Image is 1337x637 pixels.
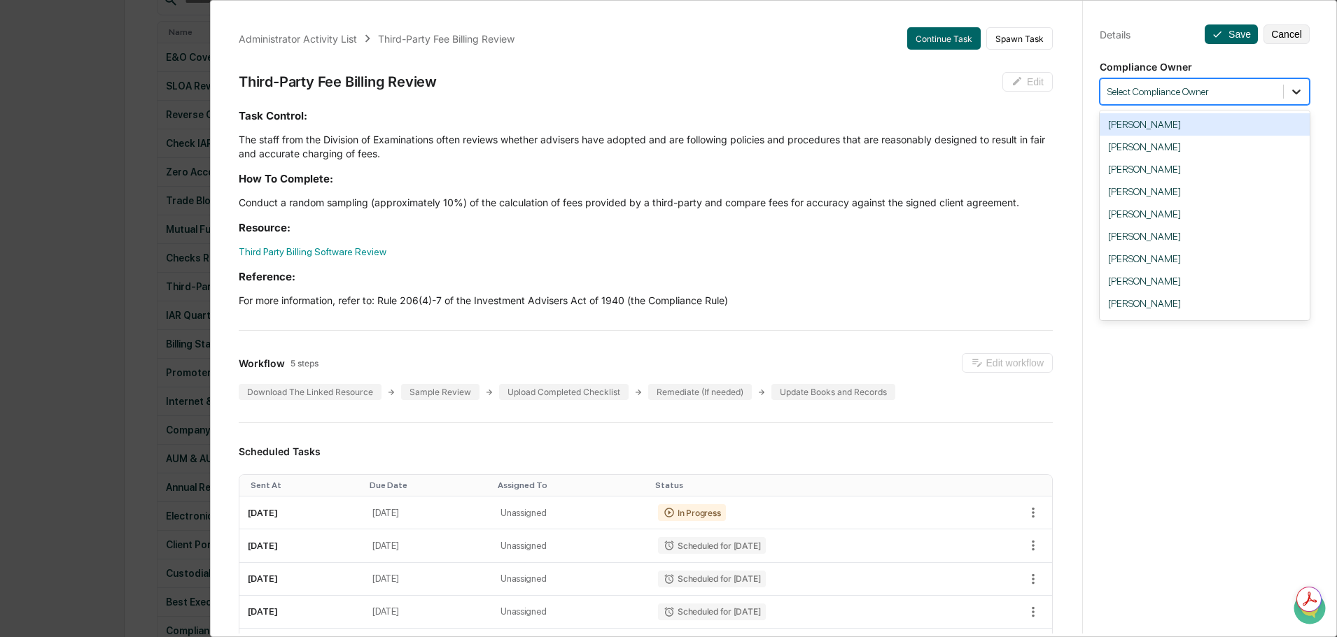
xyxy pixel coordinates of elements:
div: Toggle SortBy [655,480,953,490]
td: [DATE] [239,496,364,529]
button: Edit workflow [962,353,1053,373]
a: Third Party Billing Software Review [239,246,386,257]
div: Scheduled for [DATE] [658,537,766,554]
p: For more information, refer to: Rule 206(4)-7 of the Investment Advisers Act of 1940 (the Complia... [239,294,1053,308]
div: [PERSON_NAME] [1100,248,1310,270]
div: 🔎 [14,204,25,215]
div: Update Books and Records [771,384,895,400]
div: Start new chat [48,107,230,121]
td: [DATE] [364,496,492,529]
td: Unassigned [492,529,650,562]
div: Third-Party Fee Billing Review [239,73,437,90]
div: In Progress [658,504,726,521]
div: [PERSON_NAME] [1100,113,1310,136]
div: [PERSON_NAME] [1100,292,1310,315]
a: 🖐️Preclearance [8,171,96,196]
p: Conduct a random sampling (approximately 10%) of the calculation of fees provided by a third-part... [239,196,1053,210]
td: Unassigned [492,496,650,529]
button: Save [1205,24,1258,44]
div: Remediate (If needed) [648,384,752,400]
p: The staff from the Division of Examinations often reviews whether advisers have adopted and are f... [239,133,1053,161]
button: Spawn Task [986,27,1053,50]
strong: Task Control: [239,109,307,122]
div: Upload Completed Checklist [499,384,629,400]
div: 🖐️ [14,178,25,189]
td: [DATE] [239,529,364,562]
div: Third-Party Fee Billing Review [378,33,514,45]
div: [PERSON_NAME] [1100,315,1310,337]
button: Edit [1002,72,1053,92]
p: Compliance Owner [1100,61,1310,73]
td: [DATE] [239,563,364,596]
a: Powered byPylon [99,236,169,248]
div: [PERSON_NAME] [1100,180,1310,203]
div: Toggle SortBy [370,480,486,490]
h3: Scheduled Tasks [239,445,1053,457]
td: Unassigned [492,563,650,596]
div: Download The Linked Resource [239,384,381,400]
span: 5 steps [290,358,318,368]
div: [PERSON_NAME] [1100,158,1310,180]
span: Attestations [115,176,174,190]
strong: How To Complete: [239,172,333,185]
span: Pylon [139,237,169,248]
p: How can we help? [14,29,255,52]
div: [PERSON_NAME] [1100,136,1310,158]
div: Administrator Activity List [239,33,357,45]
a: 🗄️Attestations [96,171,179,196]
div: Details [1100,29,1130,41]
div: Scheduled for [DATE] [658,571,766,587]
div: 🗄️ [101,178,113,189]
strong: Reference: [239,270,295,283]
strong: Resource: [239,221,290,234]
span: Data Lookup [28,203,88,217]
span: Workflow [239,357,285,369]
div: We're available if you need us! [48,121,177,132]
div: [PERSON_NAME] [1100,270,1310,292]
td: [DATE] [364,529,492,562]
td: [DATE] [364,596,492,629]
div: Sample Review [401,384,479,400]
a: 🔎Data Lookup [8,197,94,222]
div: Toggle SortBy [251,480,358,490]
button: Cancel [1263,24,1310,44]
div: Scheduled for [DATE] [658,603,766,620]
td: [DATE] [239,596,364,629]
td: Unassigned [492,596,650,629]
img: 1746055101610-c473b297-6a78-478c-a979-82029cc54cd1 [14,107,39,132]
div: [PERSON_NAME] [1100,225,1310,248]
button: Start new chat [238,111,255,128]
iframe: Open customer support [1292,591,1330,629]
div: Toggle SortBy [498,480,644,490]
span: Preclearance [28,176,90,190]
button: Continue Task [907,27,981,50]
div: [PERSON_NAME] [1100,203,1310,225]
td: [DATE] [364,563,492,596]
